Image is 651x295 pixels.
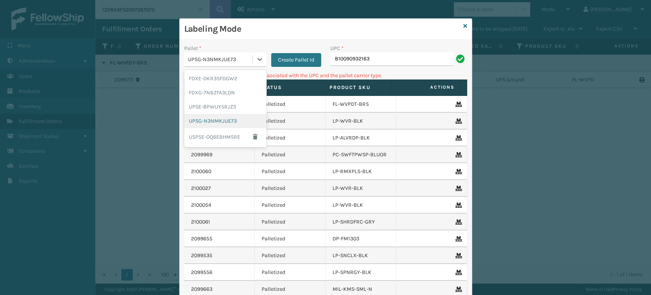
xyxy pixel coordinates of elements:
a: 2100054 [191,201,211,209]
div: UPSG-N3NMKJUE73 [184,114,267,128]
i: Remove From Pallet [455,203,460,208]
td: FL-WVPDT-BRS [326,96,397,113]
i: Remove From Pallet [455,287,460,292]
div: UPSE-8PWUY5RJZ3 [184,100,267,114]
td: Palletized [255,130,326,146]
i: Remove From Pallet [455,186,460,191]
td: LP-WVR-BLK [326,180,397,197]
label: UPC [330,44,344,52]
i: Remove From Pallet [455,169,460,174]
a: 2099535 [191,252,212,259]
a: 2099663 [191,285,212,293]
a: 2100061 [191,218,210,226]
span: Actions [394,81,459,94]
td: LP-SNCLX-BLK [326,247,397,264]
i: Remove From Pallet [455,118,460,124]
div: FDXG-7NBZFA3LON [184,86,267,100]
td: PC-SWFTPWSP-BLUOR [326,146,397,163]
td: Palletized [255,180,326,197]
td: Palletized [255,163,326,180]
div: USPSE-OQ6EBHMSRE [184,128,267,146]
i: Remove From Pallet [455,102,460,107]
a: 2099556 [191,269,212,276]
i: Remove From Pallet [455,152,460,157]
td: LP-WVR-BLK [326,197,397,214]
td: LP-WVR-BLK [326,113,397,130]
a: 2099969 [191,151,212,159]
a: 2100060 [191,168,211,175]
td: Palletized [255,247,326,264]
td: LP-ALVRDP-BLK [326,130,397,146]
div: UPSG-N3NMKJUE73 [188,55,253,63]
p: Can't find any fulfillment orders associated with the UPC and the pallet carrier type. [184,71,467,79]
td: LP-RMXPLS-BLK [326,163,397,180]
button: Create Pallet Id [271,53,321,67]
label: Pallet [184,44,201,52]
td: Palletized [255,146,326,163]
td: Palletized [255,96,326,113]
td: Palletized [255,214,326,230]
i: Remove From Pallet [455,253,460,258]
td: Palletized [255,113,326,130]
td: LP-SPNRGY-BLK [326,264,397,281]
label: Status [260,84,315,91]
td: Palletized [255,197,326,214]
i: Remove From Pallet [455,270,460,275]
a: 2099655 [191,235,212,243]
label: Product SKU [330,84,385,91]
i: Remove From Pallet [455,219,460,225]
td: DP-FM1303 [326,230,397,247]
td: Palletized [255,264,326,281]
a: 2100027 [191,185,211,192]
i: Remove From Pallet [455,135,460,141]
i: Remove From Pallet [455,236,460,242]
td: Palletized [255,230,326,247]
div: FDXE-DKR3SFDGW2 [184,71,267,86]
td: LP-SHRDFRC-GRY [326,214,397,230]
h3: Labeling Mode [184,23,460,35]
